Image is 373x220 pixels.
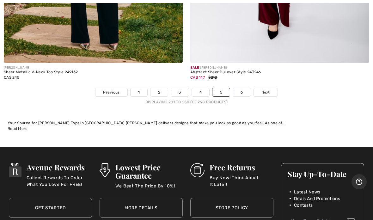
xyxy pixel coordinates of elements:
[100,198,183,218] a: More Details
[212,88,230,96] a: 5
[352,174,367,190] iframe: Opens a widget where you can find more information
[9,163,21,177] img: Avenue Rewards
[190,75,205,80] span: CA$ 147
[190,198,273,218] a: Store Policy
[131,88,147,96] a: 1
[190,70,369,75] div: Abstract Sheer Pullover Style 243246
[9,198,92,218] a: Get Started
[233,88,250,96] a: 6
[294,202,313,209] span: Contests
[190,66,199,70] span: Sale
[190,65,369,70] div: [PERSON_NAME]
[210,174,273,187] p: Buy Now! Think About It Later!
[261,89,270,95] span: Next
[95,88,127,96] a: Previous
[294,195,340,202] span: Deals And Promotions
[8,126,28,131] span: Read More
[27,163,92,171] h3: Avenue Rewards
[115,183,183,195] p: We Beat The Price By 10%!
[254,88,278,96] a: Next
[192,88,209,96] a: 4
[4,75,19,80] span: CA$ 245
[150,88,168,96] a: 2
[171,88,188,96] a: 3
[190,163,205,177] img: Free Returns
[115,163,183,180] h3: Lowest Price Guarantee
[288,170,358,178] h3: Stay Up-To-Date
[4,65,183,70] div: [PERSON_NAME]
[208,75,217,80] span: $210
[210,163,273,171] h3: Free Returns
[8,120,365,126] div: Your Source for [PERSON_NAME] Tops in [GEOGRAPHIC_DATA] [PERSON_NAME] delivers designs that make ...
[27,174,92,187] p: Collect Rewards To Order What You Love For FREE!
[103,89,119,95] span: Previous
[4,70,183,75] div: Sheer Metallic V-Neck Top Style 249132
[100,163,110,177] img: Lowest Price Guarantee
[294,189,320,195] span: Latest News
